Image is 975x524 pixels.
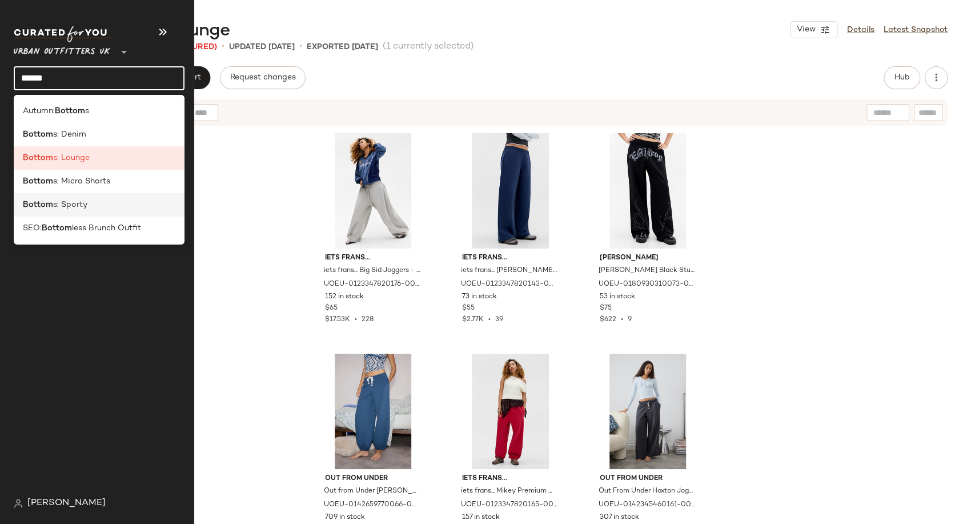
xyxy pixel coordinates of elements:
span: 307 in stock [600,513,639,523]
span: iets frans... Big Sid Joggers - Grey 2XS at Urban Outfitters [324,266,420,276]
span: • [299,40,302,54]
span: Urban Outfitters UK [14,39,110,59]
a: Details [847,24,874,36]
span: s [85,105,89,117]
b: Bottom [23,129,53,141]
span: View [796,25,816,34]
span: Hub [894,73,910,82]
span: 39 [495,316,503,323]
b: Bottom [23,152,53,164]
b: Bottom [23,175,53,187]
span: [PERSON_NAME] Black Stud Detail Flame Joggers - Black XS at Urban Outfitters [599,266,695,276]
span: $622 [600,316,616,323]
span: [PERSON_NAME] [600,253,696,263]
span: SEO: [23,222,42,234]
span: iets frans... Mikey Premium Cuff Joggers - Red L at Urban Outfitters [461,486,557,497]
span: iets frans... [462,253,559,263]
span: (1 currently selected) [383,40,474,54]
span: 73 in stock [462,292,497,302]
img: cfy_white_logo.C9jOOHJF.svg [14,26,111,42]
span: Autumn: [23,105,55,117]
span: Out From Under Hoxton Joggers - Black L at Urban Outfitters [599,486,695,497]
span: 157 in stock [462,513,500,523]
span: UOEU-0123347820176-000-004 [324,279,420,290]
button: Request changes [220,66,306,89]
span: Out From Under [600,474,696,484]
img: svg%3e [14,499,23,508]
p: updated [DATE] [229,41,295,53]
button: Hub [884,66,920,89]
img: 0123347820165_060_a2 [453,354,568,469]
span: Request changes [230,73,296,82]
span: • [222,40,224,54]
b: Bottom [55,105,85,117]
img: 0180930310073_001_a3 [591,133,705,249]
span: UOEU-0123347820165-000-060 [461,500,557,510]
img: 0123347820143_041_a2 [453,133,568,249]
span: 53 in stock [600,292,635,302]
span: Out From Under [325,474,422,484]
span: 228 [362,316,374,323]
span: • [350,316,362,323]
span: UOEU-0142659770066-000-041 [324,500,420,510]
span: UOEU-0142345460161-000-001 [599,500,695,510]
span: s: Denim [53,129,86,141]
span: s: Sporty [53,199,87,211]
button: View [790,21,838,38]
span: $17.53K [325,316,350,323]
span: UOEU-0123347820143-000-041 [461,279,557,290]
span: $65 [325,303,338,314]
span: iets frans... [PERSON_NAME] Straight Leg Joggers - Navy XL at Urban Outfitters [461,266,557,276]
img: 0142659770066_041_a2 [316,354,431,469]
span: Out from Under [PERSON_NAME] Joggers - Navy M at Urban Outfitters [324,486,420,497]
span: 709 in stock [325,513,365,523]
span: s: Lounge [53,152,90,164]
span: • [616,316,628,323]
span: iets frans... [325,253,422,263]
span: [PERSON_NAME] [27,497,106,510]
span: iets frans... [462,474,559,484]
span: 152 in stock [325,292,364,302]
span: UOEU-0180930310073-000-001 [599,279,695,290]
img: 0123347820176_004_a2 [316,133,431,249]
b: Bottom [23,199,53,211]
p: Exported [DATE] [307,41,378,53]
span: Bottoms: Lounge [89,19,230,42]
span: $2.77K [462,316,484,323]
b: Bottom [42,222,72,234]
span: • [484,316,495,323]
span: 9 [628,316,632,323]
span: $55 [462,303,475,314]
img: 0142345460161_001_a2 [591,354,705,469]
span: less Brunch Outfit [72,222,141,234]
span: s: Micro Shorts [53,175,110,187]
a: Latest Snapshot [884,24,948,36]
span: $75 [600,303,612,314]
